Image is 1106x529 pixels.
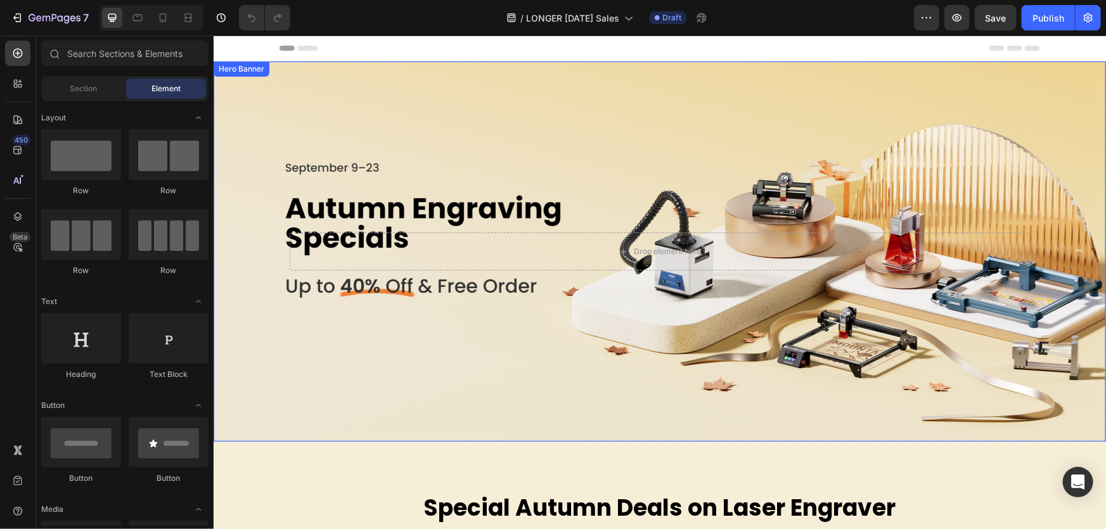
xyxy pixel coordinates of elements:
[188,499,209,519] span: Toggle open
[129,265,209,276] div: Row
[129,185,209,196] div: Row
[526,11,619,25] span: LONGER [DATE] Sales
[3,28,53,39] div: Hero Banner
[77,490,815,511] p: Turn Cozy Fall Ideas into Real Creations
[41,185,121,196] div: Row
[12,135,30,145] div: 450
[41,400,65,411] span: Button
[1032,11,1064,25] div: Publish
[214,35,1106,529] iframe: Design area
[129,473,209,484] div: Button
[70,83,98,94] span: Section
[41,265,121,276] div: Row
[76,457,816,489] h2: Special Autumn Deals on Laser Engraver
[151,83,181,94] span: Element
[1063,467,1093,497] div: Open Intercom Messenger
[1022,5,1075,30] button: Publish
[188,395,209,416] span: Toggle open
[41,296,57,307] span: Text
[41,504,63,515] span: Media
[188,108,209,128] span: Toggle open
[662,12,681,23] span: Draft
[41,112,66,124] span: Layout
[41,41,209,66] input: Search Sections & Elements
[188,291,209,312] span: Toggle open
[520,11,524,25] span: /
[975,5,1017,30] button: Save
[83,10,89,25] p: 7
[420,211,487,221] div: Drop element here
[986,13,1006,23] span: Save
[10,232,30,242] div: Beta
[5,5,94,30] button: 7
[41,369,121,380] div: Heading
[129,369,209,380] div: Text Block
[239,5,290,30] div: Undo/Redo
[41,473,121,484] div: Button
